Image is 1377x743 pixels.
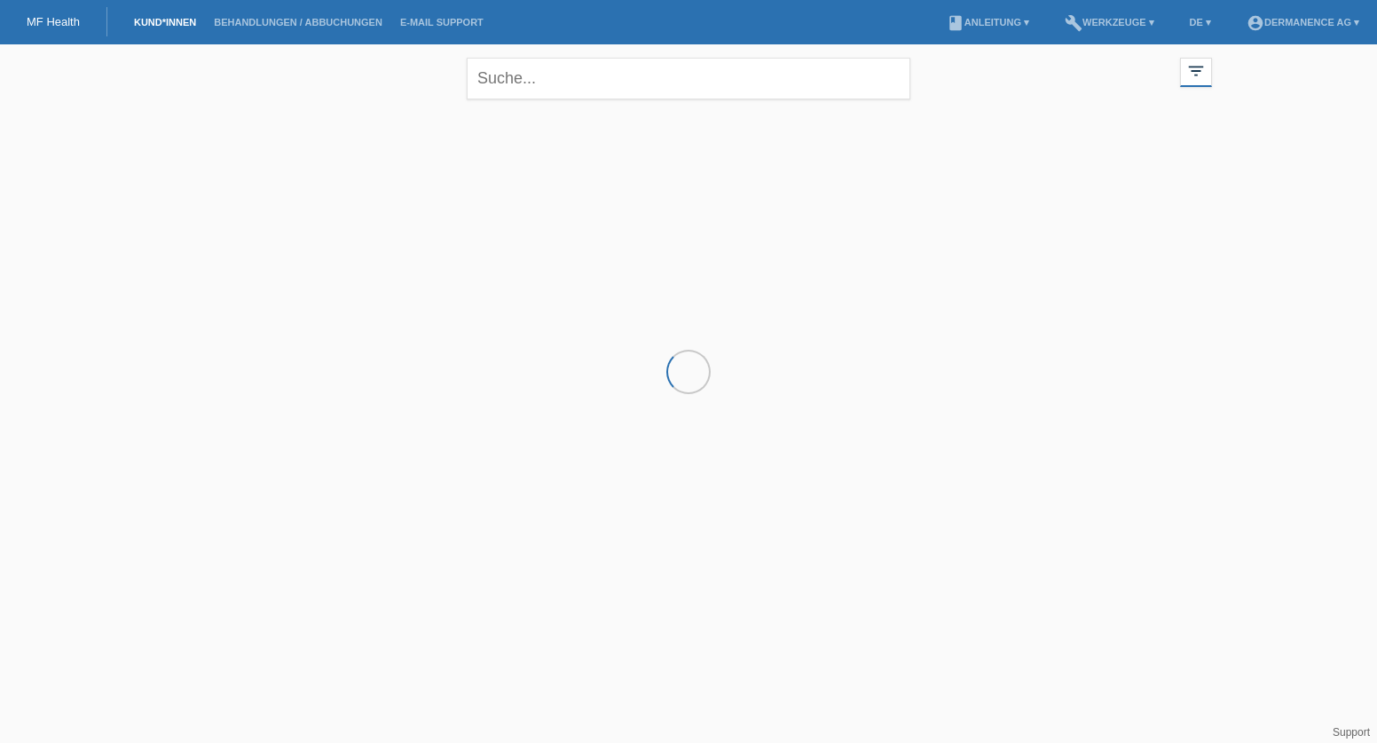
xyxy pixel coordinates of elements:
a: DE ▾ [1181,17,1220,28]
a: bookAnleitung ▾ [938,17,1038,28]
input: Suche... [467,58,910,99]
a: Support [1333,726,1370,739]
a: Kund*innen [125,17,205,28]
i: book [947,14,964,32]
a: MF Health [27,15,80,28]
a: account_circleDermanence AG ▾ [1238,17,1368,28]
a: E-Mail Support [391,17,492,28]
a: buildWerkzeuge ▾ [1056,17,1163,28]
a: Behandlungen / Abbuchungen [205,17,391,28]
i: filter_list [1186,61,1206,81]
i: account_circle [1247,14,1264,32]
i: build [1065,14,1082,32]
